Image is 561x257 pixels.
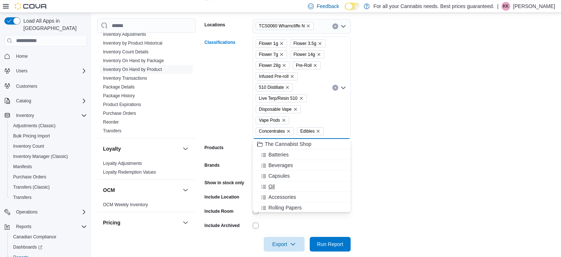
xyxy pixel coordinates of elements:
p: [PERSON_NAME] [513,2,555,11]
a: Loyalty Adjustments [103,161,142,166]
a: Transfers [103,128,121,133]
label: Locations [205,22,225,28]
button: Home [1,51,90,61]
span: Catalog [13,97,87,105]
a: OCM Weekly Inventory [103,202,148,207]
a: Inventory Count [10,142,47,151]
span: Manifests [10,162,87,171]
span: Load All Apps in [GEOGRAPHIC_DATA] [20,17,87,32]
span: Accessories [268,193,296,201]
h3: Pricing [103,219,120,226]
span: Edibles [297,127,324,135]
span: Loyalty Adjustments [103,160,142,166]
span: TCS0060 Wharncliffe N [256,22,314,30]
a: Package History [103,93,135,98]
span: OCM Weekly Inventory [103,202,148,208]
span: Vape Pods [259,117,280,124]
span: Bulk Pricing Import [13,133,50,139]
button: Operations [1,207,90,217]
span: Customers [16,83,37,89]
span: Users [16,68,27,74]
span: Concentrates [256,127,294,135]
span: Customers [13,81,87,90]
label: Show in stock only [205,180,244,186]
span: The Cannabist Shop [265,140,312,148]
button: Remove Live Terp/Resin 510 from selection in this group [299,96,304,101]
span: Home [13,52,87,61]
span: Inventory On Hand by Package [103,58,164,64]
span: Flower 7g [259,51,278,58]
span: Product Expirations [103,102,141,107]
span: Manifests [13,164,32,170]
button: Oil [253,181,351,192]
button: Inventory [1,110,90,121]
button: Remove Flower 1g from selection in this group [279,41,284,46]
span: Flower 3.5g [290,39,325,48]
button: Remove Pre-Roll from selection in this group [313,63,317,68]
button: Reports [13,222,34,231]
button: Users [13,67,30,75]
input: Dark Mode [345,3,360,10]
button: Batteries [253,150,351,160]
span: Disposable Vape [256,105,301,113]
button: Clear input [332,85,338,91]
span: Flower 28g [259,62,280,69]
span: Flower 14g [290,50,324,58]
span: Package History [103,93,135,99]
span: Inventory Transactions [103,75,147,81]
button: Remove Flower 3.5g from selection in this group [318,41,322,46]
button: Beverages [253,160,351,171]
button: The Cannabist Shop [253,139,351,150]
span: Dashboards [10,243,87,252]
span: Transfers (Classic) [13,184,50,190]
span: Purchase Orders [10,173,87,181]
span: Flower 14g [293,51,315,58]
button: Adjustments (Classic) [7,121,90,131]
a: Customers [13,82,40,91]
button: Canadian Compliance [7,232,90,242]
button: Rolling Papers [253,203,351,213]
button: Run Report [310,237,351,252]
button: Remove Infused Pre-roll from selection in this group [290,74,294,79]
span: Vape Pods [256,116,289,124]
button: Remove Flower 28g from selection in this group [282,63,286,68]
span: Flower 1g [259,40,278,47]
button: Remove Vape Pods from selection in this group [282,118,286,122]
span: Inventory On Hand by Product [103,67,162,72]
span: Inventory Manager (Classic) [10,152,87,161]
span: Capsules [268,172,290,179]
span: Feedback [317,3,339,10]
span: Inventory Count Details [103,49,149,55]
button: Remove Flower 7g from selection in this group [279,52,284,57]
img: Cova [15,3,47,10]
p: For all your Cannabis needs. Best prices guaranteed. [373,2,494,11]
a: Inventory Transactions [103,76,147,81]
span: Oil [268,183,275,190]
span: Pre-Roll [293,61,321,69]
span: Reports [16,224,31,230]
span: Users [13,67,87,75]
button: Pricing [181,218,190,227]
button: Inventory Count [7,141,90,151]
span: Bulk Pricing Import [10,132,87,140]
button: Pricing [103,219,180,226]
a: Home [13,52,31,61]
span: 510 Distillate [259,84,284,91]
button: Purchase Orders [7,172,90,182]
span: Home [16,53,28,59]
span: Edibles [300,128,314,135]
span: Inventory Adjustments [103,31,146,37]
a: Canadian Compliance [10,233,59,241]
span: Flower 28g [256,61,290,69]
span: Canadian Compliance [13,234,56,240]
a: Inventory by Product Historical [103,41,163,46]
button: Loyalty [103,145,180,152]
label: Brands [205,162,220,168]
span: Inventory Count [10,142,87,151]
div: Inventory [97,30,196,138]
a: Inventory Count Details [103,49,149,54]
button: Remove Concentrates from selection in this group [286,129,291,133]
button: Remove Disposable Vape from selection in this group [293,107,298,112]
button: Remove TCS0060 Wharncliffe N from selection in this group [306,24,310,28]
span: Concentrates [259,128,285,135]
